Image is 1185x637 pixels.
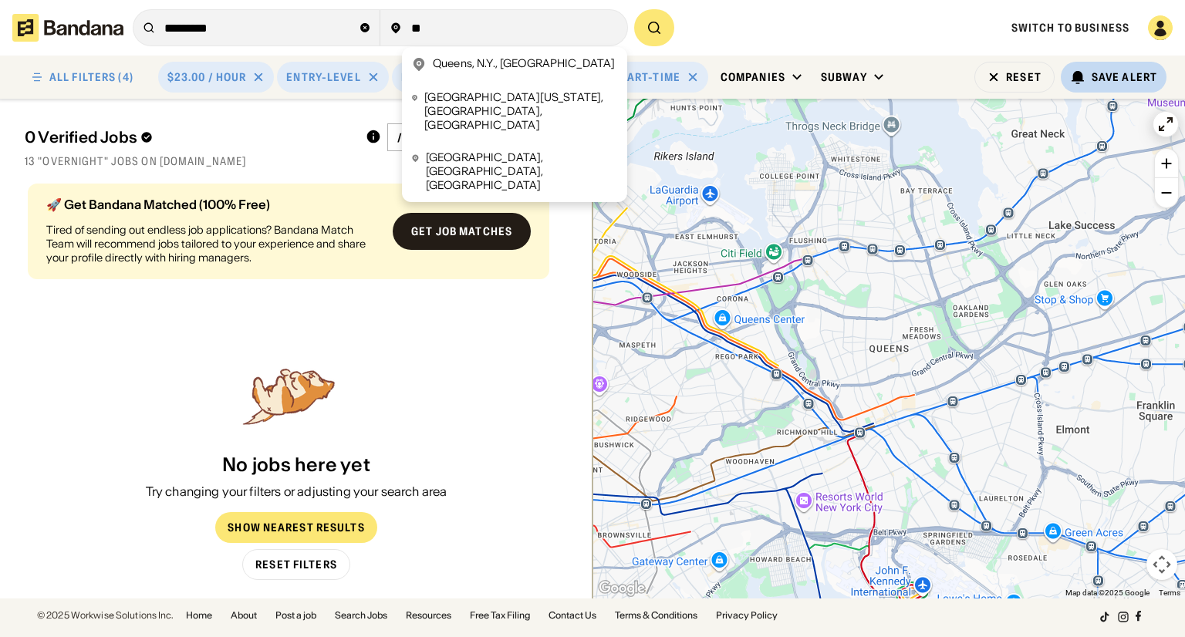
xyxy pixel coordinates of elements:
[255,559,337,570] div: Reset Filters
[716,611,778,620] a: Privacy Policy
[401,70,468,84] div: Food & Bars
[615,611,697,620] a: Terms & Conditions
[470,611,530,620] a: Free Tax Filing
[397,130,434,144] div: /hour
[821,70,867,84] div: Subway
[49,72,133,83] div: ALL FILTERS (4)
[25,128,353,147] div: 0 Verified Jobs
[231,611,257,620] a: About
[275,611,316,620] a: Post a job
[549,611,596,620] a: Contact Us
[1065,588,1150,597] span: Map data ©2025 Google
[222,454,370,477] div: No jobs here yet
[433,56,615,72] div: Queens, N.Y., [GEOGRAPHIC_DATA]
[411,226,512,237] div: Get job matches
[406,611,451,620] a: Resources
[37,611,174,620] div: © 2025 Workwise Solutions Inc.
[335,611,387,620] a: Search Jobs
[1159,588,1180,597] a: Terms (opens in new tab)
[186,611,212,620] a: Home
[621,70,680,84] div: Part-time
[286,70,360,84] div: Entry-Level
[228,522,364,533] div: Show Nearest Results
[46,223,380,265] div: Tired of sending out endless job applications? Bandana Match Team will recommend jobs tailored to...
[25,177,568,362] div: grid
[596,578,647,598] a: Open this area in Google Maps (opens a new window)
[721,70,785,84] div: Companies
[424,90,618,133] div: [GEOGRAPHIC_DATA][US_STATE], [GEOGRAPHIC_DATA], [GEOGRAPHIC_DATA]
[1092,70,1157,84] div: Save Alert
[1006,72,1042,83] div: Reset
[146,483,447,500] div: Try changing your filters or adjusting your search area
[1146,549,1177,580] button: Map camera controls
[12,14,123,42] img: Bandana logotype
[1011,21,1129,35] a: Switch to Business
[167,70,247,84] div: $23.00 / hour
[25,154,568,168] div: 13 "overnight" jobs on [DOMAIN_NAME]
[46,198,380,211] div: 🚀 Get Bandana Matched (100% Free)
[596,578,647,598] img: Google
[426,150,618,193] div: [GEOGRAPHIC_DATA], [GEOGRAPHIC_DATA], [GEOGRAPHIC_DATA]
